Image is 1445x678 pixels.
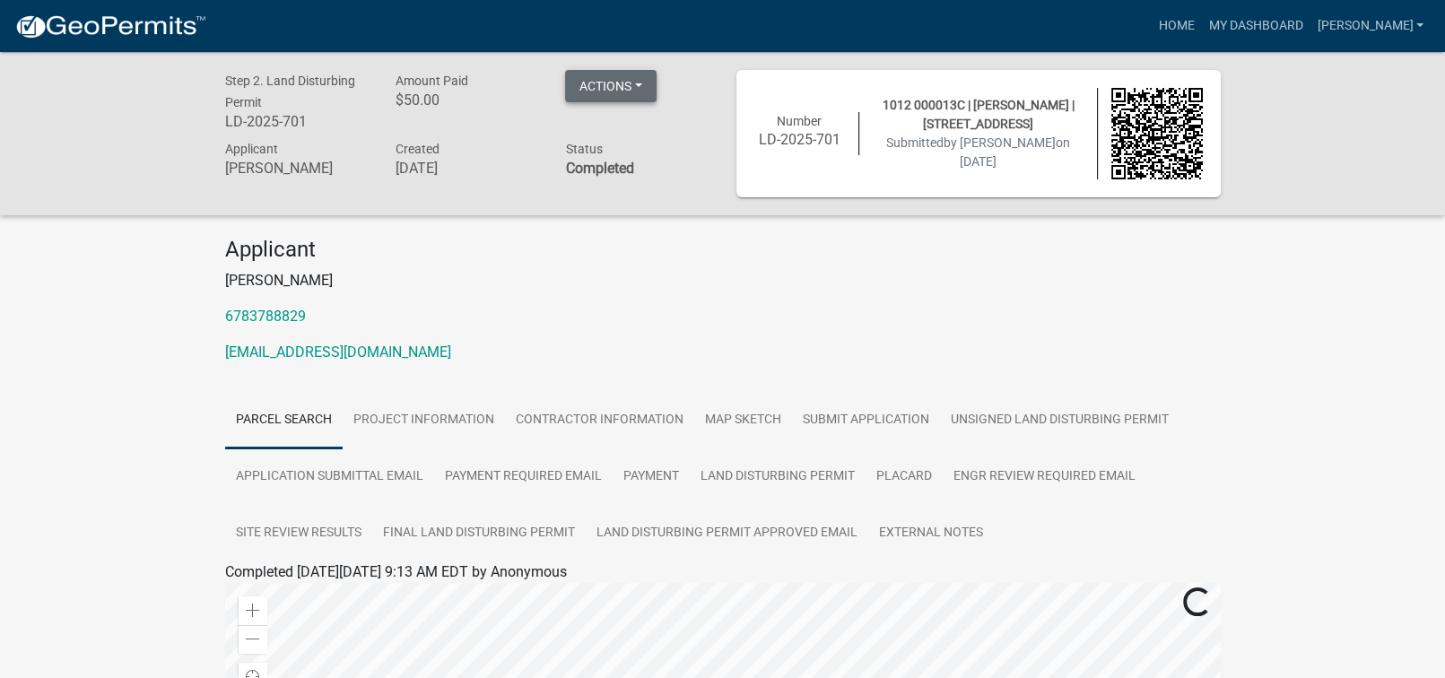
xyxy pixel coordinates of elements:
img: QR code [1111,88,1203,179]
div: Zoom out [239,625,267,654]
span: Created [395,142,439,156]
a: Project Information [343,392,505,449]
a: Submit Application [792,392,940,449]
div: Zoom in [239,596,267,625]
span: Applicant [225,142,278,156]
strong: Completed [565,160,633,177]
span: Step 2. Land Disturbing Permit [225,74,355,109]
a: My Dashboard [1201,9,1310,43]
a: External Notes [868,505,994,562]
a: Final Land Disturbing Permit [372,505,586,562]
h6: [PERSON_NAME] [225,160,369,177]
span: 1012 000013C | [PERSON_NAME] | [STREET_ADDRESS] [883,98,1075,131]
span: by [PERSON_NAME] [944,135,1056,150]
p: [PERSON_NAME] [225,270,1221,291]
a: [PERSON_NAME] [1310,9,1431,43]
a: Home [1151,9,1201,43]
a: Engr Review Required Email [943,448,1146,506]
a: Payment Required Email [434,448,613,506]
h6: LD-2025-701 [225,113,369,130]
a: Site Review Results [225,505,372,562]
a: Land Disturbing Permit Approved Email [586,505,868,562]
a: Parcel search [225,392,343,449]
h4: Applicant [225,237,1221,263]
a: 6783788829 [225,308,306,325]
span: Submitted on [DATE] [886,135,1070,169]
a: [EMAIL_ADDRESS][DOMAIN_NAME] [225,343,451,361]
a: Map Sketch [694,392,792,449]
span: Status [565,142,602,156]
h6: LD-2025-701 [754,131,846,148]
a: Placard [866,448,943,506]
h6: $50.00 [395,91,538,109]
span: Number [777,114,822,128]
a: Contractor Information [505,392,694,449]
a: Unsigned Land Disturbing Permit [940,392,1180,449]
span: Completed [DATE][DATE] 9:13 AM EDT by Anonymous [225,563,567,580]
a: Application Submittal Email [225,448,434,506]
a: Land Disturbing Permit [690,448,866,506]
span: Amount Paid [395,74,467,88]
a: Payment [613,448,690,506]
h6: [DATE] [395,160,538,177]
button: Actions [565,70,657,102]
